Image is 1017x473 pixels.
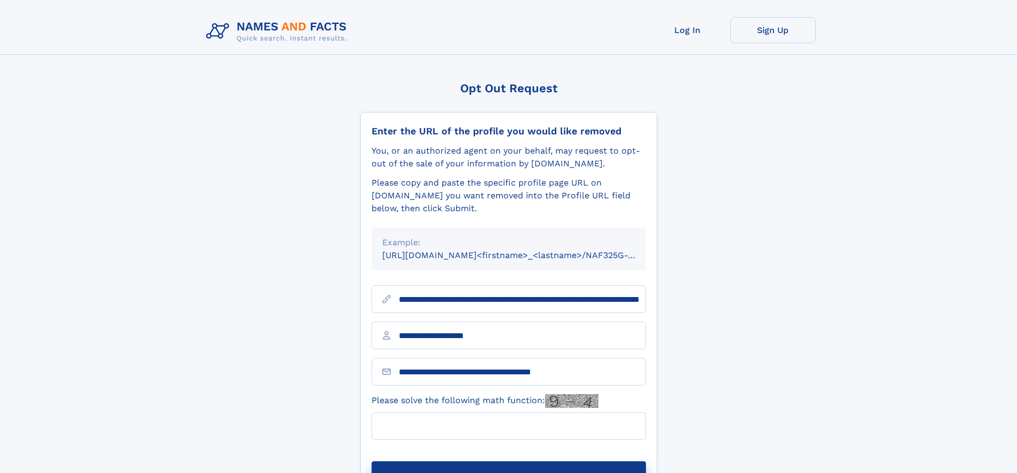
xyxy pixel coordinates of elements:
[372,145,646,170] div: You, or an authorized agent on your behalf, may request to opt-out of the sale of your informatio...
[372,125,646,137] div: Enter the URL of the profile you would like removed
[372,394,598,408] label: Please solve the following math function:
[382,236,635,249] div: Example:
[730,17,816,43] a: Sign Up
[382,250,666,260] small: [URL][DOMAIN_NAME]<firstname>_<lastname>/NAF325G-xxxxxxxx
[202,17,356,46] img: Logo Names and Facts
[360,82,657,95] div: Opt Out Request
[645,17,730,43] a: Log In
[372,177,646,215] div: Please copy and paste the specific profile page URL on [DOMAIN_NAME] you want removed into the Pr...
